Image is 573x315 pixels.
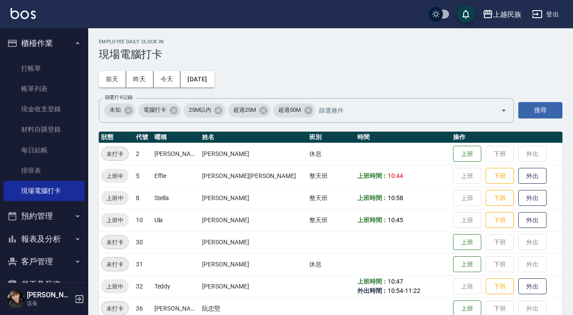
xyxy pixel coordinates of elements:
[518,190,547,206] button: 外出
[134,209,152,231] td: 10
[486,278,514,295] button: 下班
[134,187,152,209] td: 8
[152,187,200,209] td: Stella
[200,187,307,209] td: [PERSON_NAME]
[4,160,85,181] a: 排班表
[4,79,85,99] a: 帳單列表
[357,216,388,224] b: 上班時間：
[134,253,152,275] td: 31
[453,146,481,162] button: 上班
[101,216,129,225] span: 上班中
[4,58,85,79] a: 打帳單
[4,250,85,273] button: 客戶管理
[453,234,481,250] button: 上班
[27,300,72,307] p: 店長
[405,287,420,294] span: 11:22
[152,209,200,231] td: Ula
[101,238,128,247] span: 未打卡
[228,103,270,118] div: 超過25M
[200,132,307,143] th: 姓名
[99,39,562,45] h2: Employee Daily Clock In
[355,132,451,143] th: 時間
[11,8,36,19] img: Logo
[4,273,85,296] button: 員工及薪資
[99,48,562,61] h3: 現場電腦打卡
[4,32,85,55] button: 櫃檯作業
[7,290,25,308] img: Person
[101,171,129,181] span: 上班中
[307,253,355,275] td: 休息
[307,165,355,187] td: 整天班
[101,194,129,203] span: 上班中
[4,119,85,140] a: 材料自購登錄
[357,172,388,179] b: 上班時間：
[273,103,315,118] div: 超過50M
[273,106,306,114] span: 超過50M
[126,71,154,87] button: 昨天
[388,216,403,224] span: 10:45
[451,132,562,143] th: 操作
[200,165,307,187] td: [PERSON_NAME][PERSON_NAME]
[134,143,152,165] td: 2
[307,143,355,165] td: 休息
[101,282,129,291] span: 上班中
[134,165,152,187] td: 5
[486,212,514,228] button: 下班
[200,253,307,275] td: [PERSON_NAME]
[134,275,152,297] td: 32
[486,168,514,184] button: 下班
[355,275,451,297] td: -
[104,106,126,114] span: 未知
[388,172,403,179] span: 10:44
[101,304,128,313] span: 未打卡
[152,275,200,297] td: Teddy
[138,103,181,118] div: 電腦打卡
[493,9,521,20] div: 上越民族
[357,278,388,285] b: 上班時間：
[4,140,85,160] a: 每日結帳
[388,287,403,294] span: 10:54
[200,209,307,231] td: [PERSON_NAME]
[4,228,85,250] button: 報表及分析
[307,187,355,209] td: 整天班
[518,168,547,184] button: 外出
[497,103,511,118] button: Open
[101,260,128,269] span: 未打卡
[357,194,388,201] b: 上班時間：
[101,149,128,159] span: 未打卡
[152,165,200,187] td: Effie
[134,132,152,143] th: 代號
[486,190,514,206] button: 下班
[138,106,172,114] span: 電腦打卡
[99,71,126,87] button: 前天
[528,6,562,23] button: 登出
[518,102,562,118] button: 搜尋
[152,143,200,165] td: [PERSON_NAME]
[317,102,485,118] input: 篩選條件
[184,106,217,114] span: 25M以內
[180,71,214,87] button: [DATE]
[200,143,307,165] td: [PERSON_NAME]
[105,94,133,101] label: 篩選打卡記錄
[388,278,403,285] span: 10:47
[518,212,547,228] button: 外出
[307,132,355,143] th: 班別
[388,194,403,201] span: 10:58
[134,231,152,253] td: 30
[99,132,134,143] th: 狀態
[4,181,85,201] a: 現場電腦打卡
[152,132,200,143] th: 暱稱
[457,5,475,23] button: save
[518,278,547,295] button: 外出
[307,209,355,231] td: 整天班
[453,256,481,273] button: 上班
[357,287,388,294] b: 外出時間：
[184,103,226,118] div: 25M以內
[228,106,261,114] span: 超過25M
[479,5,525,23] button: 上越民族
[4,205,85,228] button: 預約管理
[104,103,135,118] div: 未知
[200,275,307,297] td: [PERSON_NAME]
[154,71,181,87] button: 今天
[27,291,72,300] h5: [PERSON_NAME]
